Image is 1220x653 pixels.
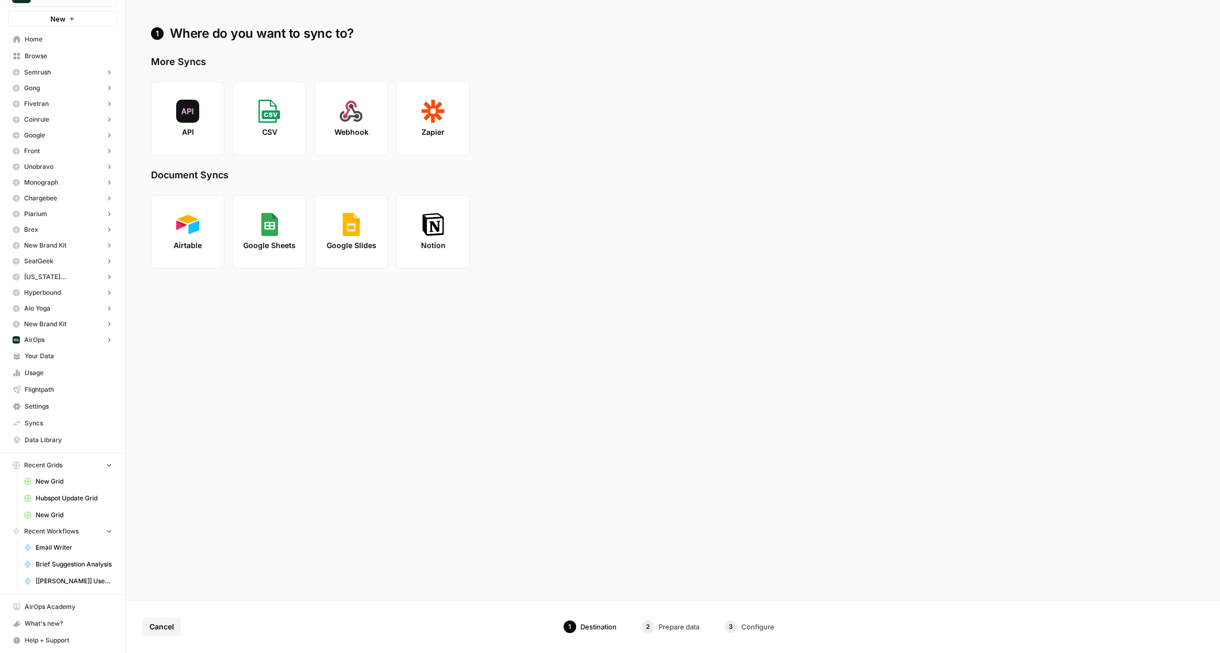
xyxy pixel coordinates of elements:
button: New Brand Kit [8,238,117,253]
button: New [8,11,117,27]
button: CSV [233,82,306,155]
span: Help + Support [25,636,112,645]
button: Semrush [8,65,117,80]
button: Hyperbound [8,285,117,301]
button: SeatGeek [8,253,117,269]
span: Recent Workflows [24,527,79,536]
img: yjux4x3lwinlft1ym4yif8lrli78 [13,336,20,344]
span: Hyperbound [24,288,61,297]
span: 3 [729,622,733,631]
a: Flightpath [8,381,117,398]
a: New Grid [19,473,117,490]
button: Google Sheets [233,195,306,269]
span: Usage [25,368,112,378]
span: [[PERSON_NAME]] User Interview [PERSON_NAME] [36,576,112,586]
span: Unobravo [24,162,53,172]
h1: Where do you want to sync to? [170,25,354,42]
span: Coinrule [24,115,49,124]
a: [[PERSON_NAME]] User Interview [PERSON_NAME] [19,573,117,590]
span: Email Writer [36,543,112,552]
a: Email Writer [19,539,117,556]
button: Fivetran [8,96,117,112]
span: Monograph [24,178,58,187]
span: CSV [262,127,277,137]
span: Settings [25,402,112,411]
a: New Grid [19,507,117,523]
a: Usage [8,365,117,381]
span: New [50,14,66,24]
a: Syncs [8,415,117,432]
span: 2 [646,622,650,631]
span: Home [25,35,112,44]
span: Brief Suggestion Analysis [36,560,112,569]
span: Google Slides [327,240,376,251]
button: Front [8,143,117,159]
span: New Brand Kit [24,241,67,250]
span: AirOps [24,335,45,345]
span: Your Data [25,351,112,361]
button: Brex [8,222,117,238]
span: Plarium [24,209,47,219]
div: What's new? [9,616,116,631]
span: Hubspot Update Grid [36,494,112,503]
button: Coinrule [8,112,117,127]
span: Configure [741,622,774,632]
span: New Grid [36,477,112,486]
a: Your Data [8,348,117,365]
span: New Grid [36,510,112,520]
button: API [151,82,224,155]
span: Data Library [25,435,112,445]
button: Notion [396,195,470,269]
button: Recent Workflows [8,523,117,539]
span: Semrush [24,68,51,77]
span: Brex [24,225,38,234]
a: Browse [8,48,117,65]
span: Zapier [422,127,445,137]
button: Google Slides [315,195,388,269]
span: API [182,127,194,137]
span: Prepare data [658,622,699,632]
button: Airtable [151,195,224,269]
span: AirOps Academy [25,602,112,612]
a: Settings [8,398,117,415]
span: Google Sheets [243,240,296,251]
span: SeatGeek [24,256,53,266]
span: 1 [156,28,159,39]
button: Alo Yoga [8,301,117,316]
span: Flightpath [25,385,112,394]
button: Monograph [8,175,117,190]
button: Gong [8,80,117,96]
button: Google [8,127,117,143]
span: Front [24,146,40,156]
span: Destination [580,622,617,632]
a: Data Library [8,432,117,448]
span: Chargebee [24,194,57,203]
button: Zapier [396,82,470,155]
button: Webhook [315,82,388,155]
span: 1 [568,622,571,631]
h2: Document Syncs [151,168,1195,183]
div: Cancel [149,622,174,632]
button: Recent Grids [8,457,117,473]
span: New Brand Kit [24,319,67,329]
a: Brief Suggestion Analysis [19,556,117,573]
span: Airtable [174,240,202,251]
span: Google [24,131,45,140]
span: Recent Grids [24,461,62,470]
a: AirOps Academy [8,598,117,615]
a: Cancel [143,617,181,636]
button: [US_STATE][GEOGRAPHIC_DATA] [8,269,117,285]
a: Home [8,31,117,48]
span: Browse [25,51,112,61]
button: What's new? [8,615,117,632]
span: Fivetran [24,99,49,109]
button: Unobravo [8,159,117,175]
span: Notion [421,240,446,251]
span: Gong [24,83,40,93]
button: Chargebee [8,190,117,206]
button: AirOps [8,332,117,348]
button: New Brand Kit [8,316,117,332]
span: [US_STATE][GEOGRAPHIC_DATA] [24,272,101,282]
span: Webhook [334,127,369,137]
span: Syncs [25,419,112,428]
